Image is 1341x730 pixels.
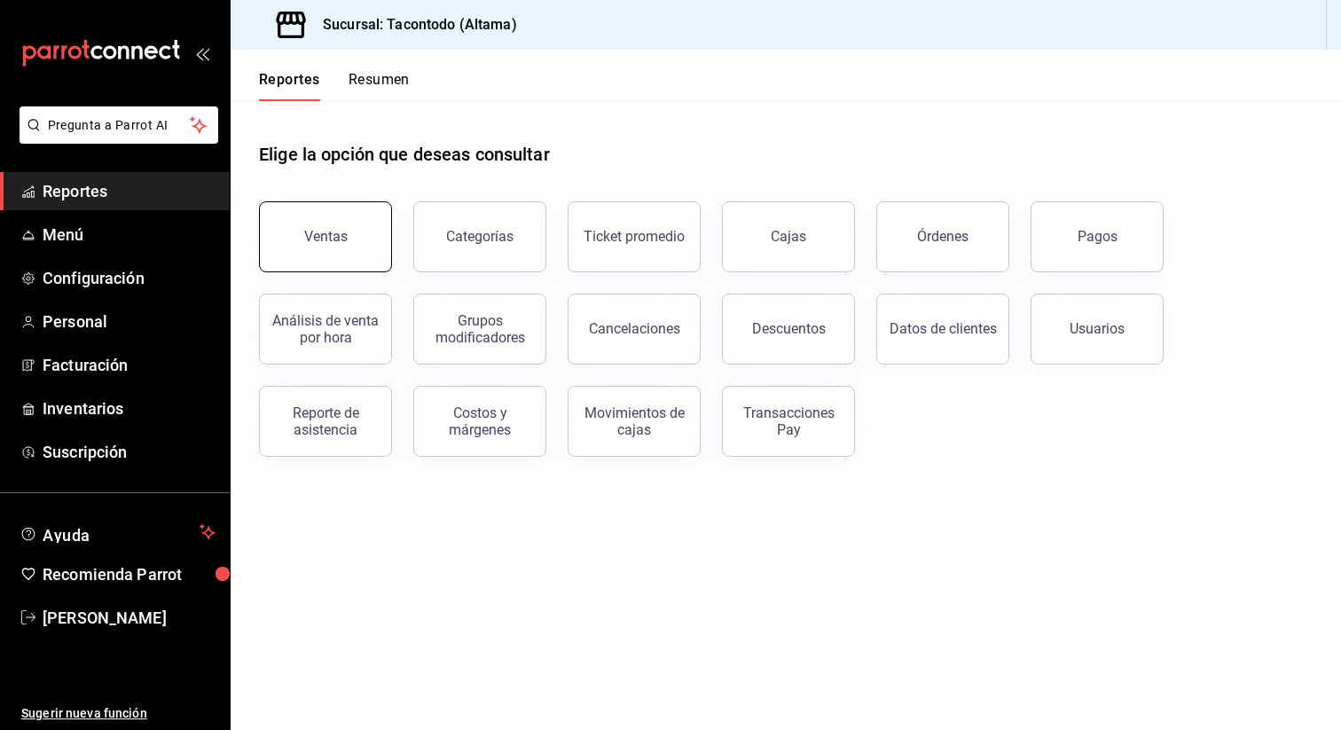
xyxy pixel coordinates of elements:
[579,404,689,438] div: Movimientos de cajas
[48,116,191,135] span: Pregunta a Parrot AI
[876,201,1009,272] button: Órdenes
[259,71,320,101] button: Reportes
[589,320,680,337] div: Cancelaciones
[425,404,535,438] div: Costos y márgenes
[1070,320,1125,337] div: Usuarios
[722,294,855,365] button: Descuentos
[43,562,216,586] span: Recomienda Parrot
[413,386,546,457] button: Costos y márgenes
[43,440,216,464] span: Suscripción
[568,294,701,365] button: Cancelaciones
[917,228,968,245] div: Órdenes
[43,266,216,290] span: Configuración
[733,404,843,438] div: Transacciones Pay
[584,228,685,245] div: Ticket promedio
[259,71,410,101] div: navigation tabs
[722,386,855,457] button: Transacciones Pay
[43,606,216,630] span: [PERSON_NAME]
[413,294,546,365] button: Grupos modificadores
[259,294,392,365] button: Análisis de venta por hora
[43,396,216,420] span: Inventarios
[43,223,216,247] span: Menú
[259,141,550,168] h1: Elige la opción que deseas consultar
[304,228,348,245] div: Ventas
[425,312,535,346] div: Grupos modificadores
[259,201,392,272] button: Ventas
[722,201,855,272] button: Cajas
[271,404,380,438] div: Reporte de asistencia
[771,228,806,245] div: Cajas
[446,228,514,245] div: Categorías
[568,201,701,272] button: Ticket promedio
[43,310,216,334] span: Personal
[20,106,218,144] button: Pregunta a Parrot AI
[259,386,392,457] button: Reporte de asistencia
[271,312,380,346] div: Análisis de venta por hora
[195,46,209,60] button: open_drawer_menu
[752,320,826,337] div: Descuentos
[309,14,517,35] h3: Sucursal: Tacontodo (Altama)
[876,294,1009,365] button: Datos de clientes
[890,320,997,337] div: Datos de clientes
[568,386,701,457] button: Movimientos de cajas
[349,71,410,101] button: Resumen
[43,353,216,377] span: Facturación
[1031,201,1164,272] button: Pagos
[43,522,192,543] span: Ayuda
[43,179,216,203] span: Reportes
[413,201,546,272] button: Categorías
[1031,294,1164,365] button: Usuarios
[1078,228,1117,245] div: Pagos
[12,129,218,147] a: Pregunta a Parrot AI
[21,704,216,723] span: Sugerir nueva función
